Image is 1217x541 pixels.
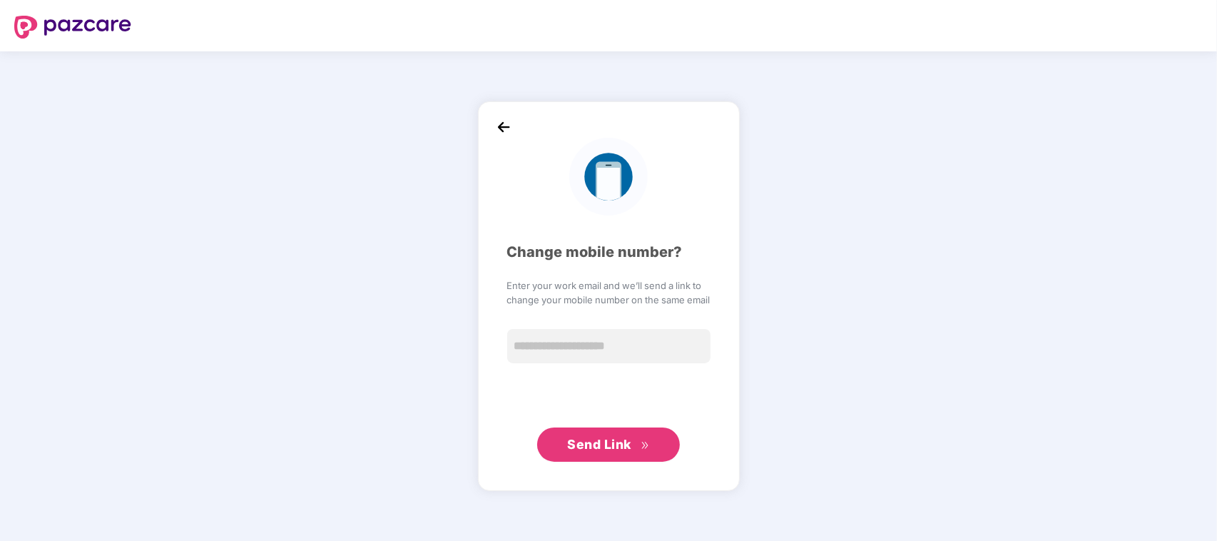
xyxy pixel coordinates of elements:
span: change your mobile number on the same email [507,293,711,307]
button: Send Linkdouble-right [537,428,680,462]
img: back_icon [493,116,514,138]
span: Enter your work email and we’ll send a link to [507,278,711,293]
div: Change mobile number? [507,241,711,263]
span: double-right [641,441,650,450]
img: logo [569,138,647,216]
span: Send Link [567,437,631,452]
img: logo [14,16,131,39]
